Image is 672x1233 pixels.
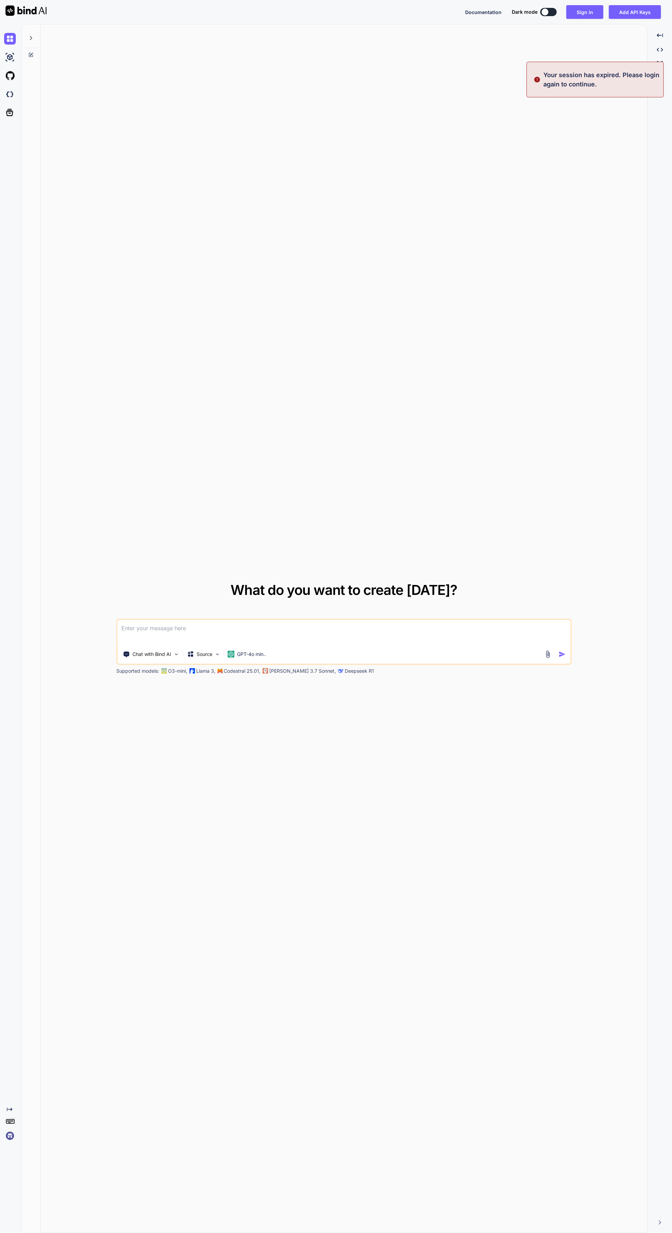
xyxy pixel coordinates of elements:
p: Your session has expired. Please login again to continue. [543,70,659,89]
img: alert [534,70,541,89]
img: chat [4,33,16,45]
p: Supported models: [116,668,159,674]
span: Dark mode [512,9,538,15]
button: Sign in [566,5,603,19]
img: GPT-4o mini [227,651,234,658]
img: Pick Tools [173,651,179,657]
img: githubLight [4,70,16,82]
img: Mistral-AI [217,669,222,673]
img: signin [4,1130,16,1142]
p: Source [197,651,212,658]
img: icon [558,651,566,658]
span: Documentation [465,9,502,15]
p: Chat with Bind AI [132,651,171,658]
img: GPT-4 [161,668,167,674]
img: darkCloudIdeIcon [4,88,16,100]
button: Documentation [465,9,502,16]
p: Llama 3, [196,668,215,674]
span: What do you want to create [DATE]? [231,582,457,598]
p: Deepseek R1 [345,668,374,674]
button: Add API Keys [609,5,661,19]
p: O3-mini, [168,668,187,674]
img: Bind AI [5,5,47,16]
img: Llama2 [189,668,195,674]
img: claude [338,668,343,674]
img: attachment [544,650,552,658]
p: [PERSON_NAME] 3.7 Sonnet, [269,668,336,674]
p: Codestral 25.01, [224,668,260,674]
img: ai-studio [4,51,16,63]
img: claude [262,668,268,674]
img: Pick Models [214,651,220,657]
p: GPT-4o min.. [237,651,266,658]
